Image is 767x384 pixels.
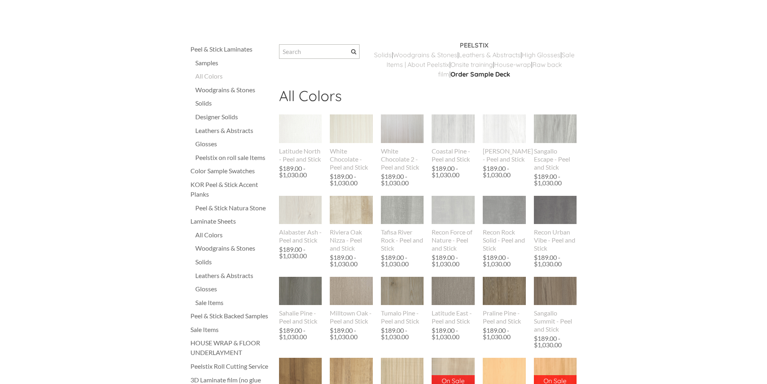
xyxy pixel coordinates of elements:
img: s832171791223022656_p644_i1_w307.jpeg [380,196,424,224]
div: Tafisa River Rock - Peel and Stick [381,228,424,252]
div: $189.00 - $1,030.00 [381,327,422,340]
a: s [454,51,457,59]
a: Alabaster Ash - Peel and Stick [279,196,322,244]
a: Leathers & Abstracts [195,126,271,135]
a: Sale Items [195,298,271,307]
a: Recon Urban Vibe - Peel and Stick [534,196,577,252]
a: Onsite training [451,60,493,68]
a: Samples [195,58,271,68]
strong: PEELSTIX [460,41,488,49]
div: Coastal Pine - Peel and Stick [432,147,475,163]
h2: All Colors [279,87,577,110]
div: $189.00 - $1,030.00 [330,327,371,340]
div: $189.00 - $1,030.00 [432,327,473,340]
a: Peel & Stick Laminates [190,44,271,54]
div: $189.00 - $1,030.00 [432,165,473,178]
a: Color Sample Swatches [190,166,271,176]
a: Woodgrains & Stones [195,85,271,95]
img: s832171791223022656_p580_i1_w400.jpeg [432,277,475,305]
a: High Glosses [522,51,560,59]
img: s832171791223022656_p895_i1_w1536.jpeg [432,187,475,234]
div: $189.00 - $1,030.00 [534,254,575,267]
div: $189.00 - $1,030.00 [381,254,422,267]
a: HOUSE WRAP & FLOOR UNDERLAYMENT [190,338,271,357]
a: s [517,51,521,59]
div: Recon Rock Solid - Peel and Stick [483,228,526,252]
div: $189.00 - $1,030.00 [534,335,575,348]
div: Leathers & Abstracts [195,271,271,280]
input: Search [279,44,360,59]
a: Designer Solids [195,112,271,122]
a: Praline Pine - Peel and Stick [483,277,526,325]
font: Order Sample Deck [451,70,510,78]
div: Alabaster Ash - Peel and Stick [279,228,322,244]
img: s832171791223022656_p841_i1_w690.png [483,100,526,158]
a: Woodgrains & Stone [393,51,454,59]
img: s832171791223022656_p588_i1_w400.jpeg [330,114,373,143]
a: Sahalie Pine - Peel and Stick [279,277,322,325]
div: Sangallo Escape - Peel and Stick [534,147,577,171]
div: $189.00 - $1,030.00 [330,254,371,267]
div: Sahalie Pine - Peel and Stick [279,309,322,325]
div: Milltown Oak - Peel and Stick [330,309,373,325]
a: All Colors [195,71,271,81]
div: Recon Urban Vibe - Peel and Stick [534,228,577,252]
img: s832171791223022656_p793_i1_w640.jpeg [381,101,424,157]
a: Milltown Oak - Peel and Stick [330,277,373,325]
a: Sale Items [190,325,271,334]
div: Peel & Stick Backed Samples [190,311,271,321]
a: Coastal Pine - Peel and Stick [432,114,475,163]
a: White Chocolate 2 - Peel and Stick [381,114,424,171]
a: Leathers & Abstract [459,51,517,59]
img: s832171791223022656_p782_i1_w640.jpeg [534,264,577,319]
div: $189.00 - $1,030.00 [483,327,524,340]
a: Recon Force of Nature - Peel and Stick [432,196,475,252]
img: s832171791223022656_p581_i1_w400.jpeg [279,114,322,143]
a: [PERSON_NAME] - Peel and Stick [483,114,526,163]
div: $189.00 - $1,030.00 [279,165,320,178]
img: s832171791223022656_p691_i2_w640.jpeg [330,196,373,224]
div: $189.00 - $1,030.00 [483,254,524,267]
img: s832171791223022656_p484_i1_w400.jpeg [483,277,526,305]
img: s832171791223022656_p847_i1_w716.png [432,101,475,157]
img: s832171791223022656_p891_i1_w1536.jpeg [483,187,526,233]
a: Latitude East - Peel and Stick [432,277,475,325]
a: Tafisa River Rock - Peel and Stick [381,196,424,252]
a: Glosses [195,284,271,294]
a: Riviera Oak Nizza - Peel and Stick [330,196,373,252]
div: Solids [195,98,271,108]
img: s832171791223022656_p893_i1_w1536.jpeg [534,187,577,233]
div: $189.00 - $1,030.00 [279,327,320,340]
img: s832171791223022656_p842_i1_w738.png [279,183,322,237]
a: Laminate Sheets [190,216,271,226]
div: Peel & Stick Natura Stone [195,203,271,213]
div: Riviera Oak Nizza - Peel and Stick [330,228,373,252]
a: Sangallo Summit - Peel and Stick [534,277,577,333]
div: Latitude North - Peel and Stick [279,147,322,163]
a: Sangallo Escape - Peel and Stick [534,114,577,171]
img: s832171791223022656_p767_i6_w640.jpeg [381,264,424,319]
div: Solids [195,257,271,267]
a: Peelstix Roll Cutting Service [190,361,271,371]
div: Recon Force of Nature - Peel and Stick [432,228,475,252]
a: KOR Peel & Stick Accent Planks [190,180,271,199]
div: Praline Pine - Peel and Stick [483,309,526,325]
div: | | | | | | | | [372,40,577,87]
div: $189.00 - $1,030.00 [330,173,371,186]
div: $189.00 - $1,030.00 [534,173,575,186]
div: Woodgrains & Stones [195,243,271,253]
div: Sangallo Summit - Peel and Stick [534,309,577,333]
div: [PERSON_NAME] - Peel and Stick [483,147,526,163]
a: Recon Rock Solid - Peel and Stick [483,196,526,252]
div: $189.00 - $1,030.00 [483,165,524,178]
